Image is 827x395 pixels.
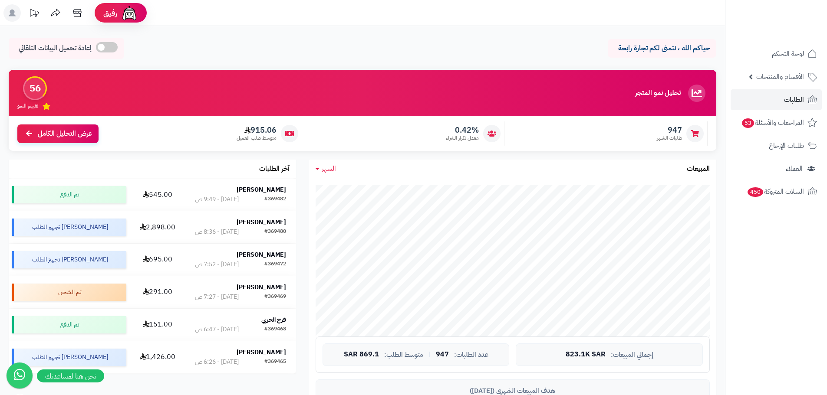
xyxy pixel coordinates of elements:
[12,349,126,366] div: [PERSON_NAME] تجهيز الطلب
[195,358,239,366] div: [DATE] - 6:26 ص
[454,351,488,359] span: عدد الطلبات:
[731,112,822,133] a: المراجعات والأسئلة53
[566,351,606,359] span: 823.1K SAR
[130,341,185,373] td: 1,426.00
[784,94,804,106] span: الطلبات
[237,185,286,194] strong: [PERSON_NAME]
[436,351,449,359] span: 947
[614,43,710,53] p: حياكم الله ، نتمنى لكم تجارة رابحة
[12,251,126,268] div: [PERSON_NAME] تجهيز الطلب
[731,89,822,110] a: الطلبات
[446,134,479,142] span: معدل تكرار الشراء
[264,195,286,204] div: #369482
[657,134,682,142] span: طلبات الشهر
[264,228,286,236] div: #369480
[772,48,804,60] span: لوحة التحكم
[264,293,286,301] div: #369469
[611,351,653,359] span: إجمالي المبيعات:
[316,164,336,174] a: الشهر
[237,283,286,292] strong: [PERSON_NAME]
[38,129,92,139] span: عرض التحليل الكامل
[786,163,803,175] span: العملاء
[756,71,804,83] span: الأقسام والمنتجات
[103,8,117,18] span: رفيق
[264,358,286,366] div: #369465
[731,135,822,156] a: طلبات الإرجاع
[259,165,290,173] h3: آخر الطلبات
[12,219,126,236] div: [PERSON_NAME] تجهيز الطلب
[237,134,277,142] span: متوسط طلب العميل
[769,140,804,152] span: طلبات الإرجاع
[17,102,38,110] span: تقييم النمو
[130,276,185,308] td: 291.00
[195,228,239,236] div: [DATE] - 8:36 ص
[748,187,763,197] span: 450
[130,179,185,211] td: 545.00
[446,125,479,135] span: 0.42%
[195,293,239,301] div: [DATE] - 7:27 ص
[237,218,286,227] strong: [PERSON_NAME]
[344,351,379,359] span: 869.1 SAR
[742,118,754,128] span: 53
[237,250,286,259] strong: [PERSON_NAME]
[747,186,804,198] span: السلات المتروكة
[195,260,239,269] div: [DATE] - 7:52 ص
[768,7,819,25] img: logo-2.png
[384,351,423,359] span: متوسط الطلب:
[17,124,99,143] a: عرض التحليل الكامل
[428,351,431,358] span: |
[12,186,126,203] div: تم الدفع
[19,43,92,53] span: إعادة تحميل البيانات التلقائي
[237,125,277,135] span: 915.06
[23,4,45,24] a: تحديثات المنصة
[657,125,682,135] span: 947
[195,325,239,334] div: [DATE] - 6:47 ص
[237,348,286,357] strong: [PERSON_NAME]
[635,89,681,97] h3: تحليل نمو المتجر
[121,4,138,22] img: ai-face.png
[687,165,710,173] h3: المبيعات
[12,316,126,333] div: تم الدفع
[741,117,804,129] span: المراجعات والأسئلة
[731,181,822,202] a: السلات المتروكة450
[261,315,286,324] strong: فرح الحربي
[731,43,822,64] a: لوحة التحكم
[130,211,185,243] td: 2,898.00
[264,325,286,334] div: #369468
[12,284,126,301] div: تم الشحن
[731,158,822,179] a: العملاء
[195,195,239,204] div: [DATE] - 9:49 ص
[322,163,336,174] span: الشهر
[264,260,286,269] div: #369472
[130,244,185,276] td: 695.00
[130,309,185,341] td: 151.00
